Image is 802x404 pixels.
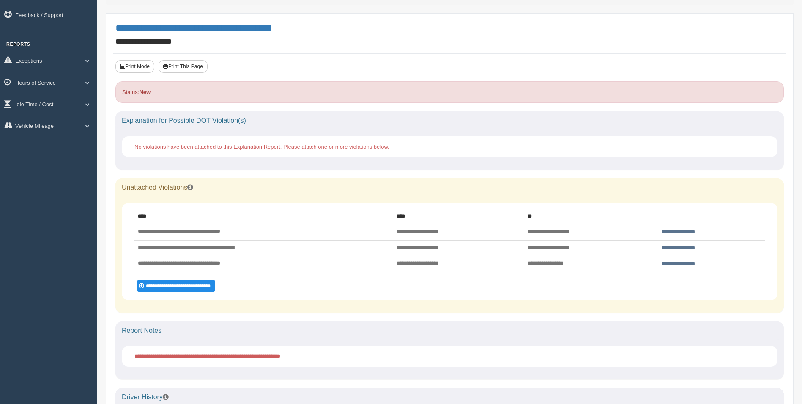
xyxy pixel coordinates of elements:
button: Print Mode [115,60,154,73]
button: Print This Page [159,60,208,73]
span: No violations have been attached to this Explanation Report. Please attach one or more violations... [134,144,389,150]
div: Unattached Violations [115,178,784,197]
strong: New [139,89,151,95]
div: Report Notes [115,321,784,340]
div: Status: [115,81,784,103]
div: Explanation for Possible DOT Violation(s) [115,111,784,130]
